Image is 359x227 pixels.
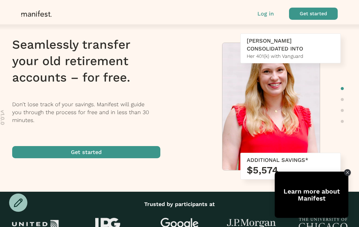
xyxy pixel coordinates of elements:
div: ADDITIONAL SAVINGS* [247,156,334,164]
button: Log in [257,10,274,18]
h1: Seamlessly transfer your old retirement accounts – for free. [12,37,168,86]
button: Get started [12,146,160,158]
div: Learn more about Manifest [275,188,348,202]
button: Get started [289,8,338,20]
div: [PERSON_NAME] CONSOLIDATED INTO [247,37,334,53]
div: Open Tolstoy [275,172,348,218]
div: Her 401(k) with Vanguard [247,53,334,60]
img: Meredith [222,43,320,173]
div: Close Tolstoy widget [344,169,351,176]
div: Tolstoy bubble widget [275,172,348,218]
h3: $5,574 [247,164,334,176]
p: Don’t lose track of your savings. Manifest will guide you through the process for free and in les... [12,100,168,124]
div: Open Tolstoy widget [275,172,348,218]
